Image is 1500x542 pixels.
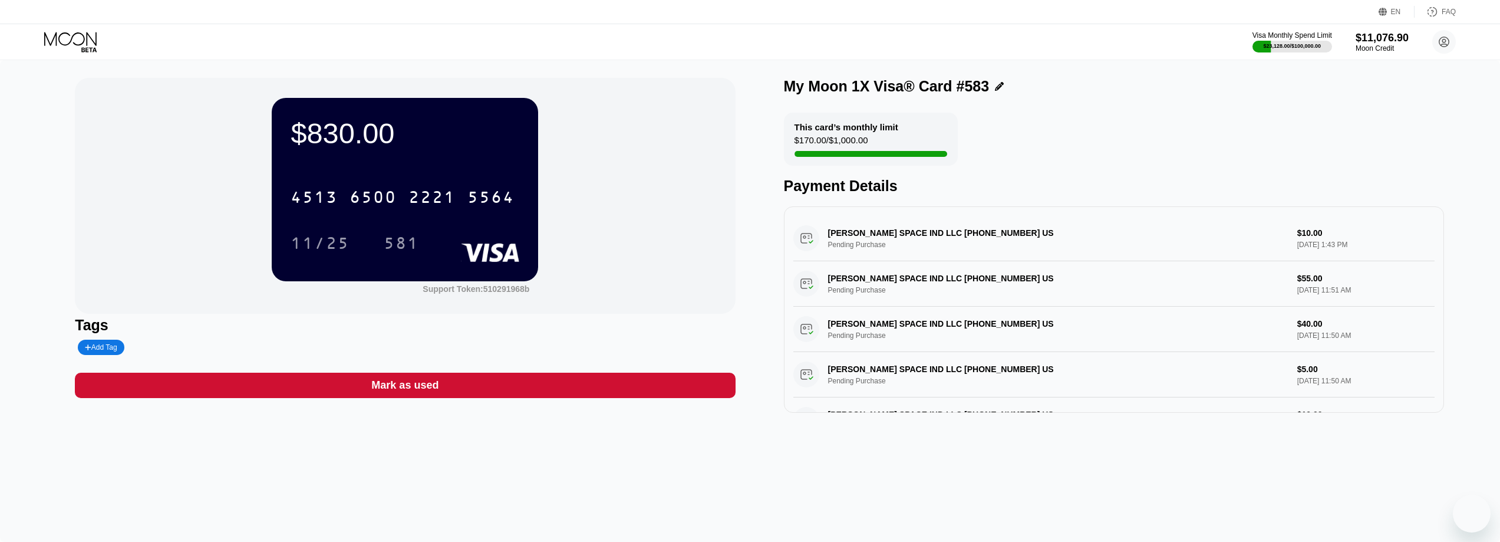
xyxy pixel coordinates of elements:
div: $11,076.90 [1356,32,1409,44]
div: Moon Credit [1356,44,1409,52]
div: EN [1379,6,1415,18]
div: 4513650022215564 [283,182,522,212]
div: Add Tag [78,340,124,355]
div: 11/25 [291,235,350,254]
div: Add Tag [85,343,117,352]
div: EN [1391,8,1401,16]
div: 2221 [408,189,456,208]
div: 581 [375,228,428,258]
div: Mark as used [371,379,439,392]
div: My Moon 1X Visa® Card #583 [784,78,990,95]
div: $23,128.00 / $100,000.00 [1264,43,1321,49]
div: 5564 [467,189,515,208]
div: Tags [75,317,735,334]
div: Payment Details [784,178,1444,195]
iframe: Кнопка запуска окна обмена сообщениями [1453,495,1491,533]
div: $830.00 [291,117,519,150]
div: Mark as used [75,373,735,398]
div: Support Token: 510291968b [423,284,529,294]
div: This card’s monthly limit [794,122,898,132]
div: 4513 [291,189,338,208]
div: $170.00 / $1,000.00 [794,135,868,151]
div: 6500 [350,189,397,208]
div: FAQ [1415,6,1456,18]
div: Visa Monthly Spend Limit [1252,31,1332,40]
div: Visa Monthly Spend Limit$23,128.00/$100,000.00 [1252,31,1332,52]
div: 11/25 [282,228,358,258]
div: $11,076.90Moon Credit [1356,32,1409,52]
div: Support Token:510291968b [423,284,529,294]
div: 581 [384,235,419,254]
div: FAQ [1442,8,1456,16]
